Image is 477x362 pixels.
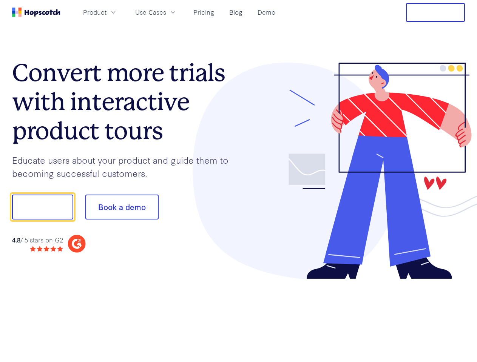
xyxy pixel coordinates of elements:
button: Product [79,6,122,18]
a: Pricing [190,6,217,18]
button: Free Trial [406,3,465,22]
h1: Convert more trials with interactive product tours [12,58,239,145]
a: Home [12,8,60,17]
div: / 5 stars on G2 [12,235,63,245]
button: Show me! [12,195,73,219]
strong: 4.8 [12,235,20,244]
a: Demo [255,6,278,18]
span: Product [83,8,107,17]
button: Use Cases [131,6,181,18]
span: Use Cases [135,8,166,17]
p: Educate users about your product and guide them to becoming successful customers. [12,153,239,179]
a: Blog [226,6,245,18]
button: Book a demo [85,195,159,219]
